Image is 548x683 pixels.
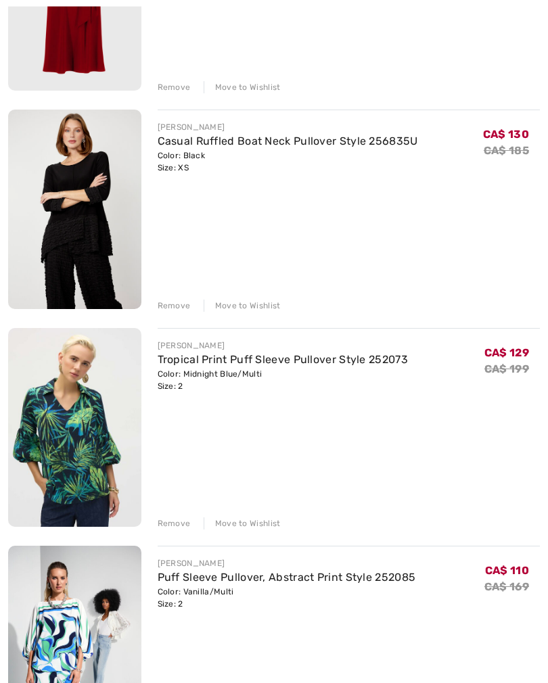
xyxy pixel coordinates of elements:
[158,558,416,570] div: [PERSON_NAME]
[484,347,529,360] span: CA$ 129
[158,340,408,352] div: [PERSON_NAME]
[8,110,141,310] img: Casual Ruffled Boat Neck Pullover Style 256835U
[158,135,418,148] a: Casual Ruffled Boat Neck Pullover Style 256835U
[204,518,281,530] div: Move to Wishlist
[158,369,408,393] div: Color: Midnight Blue/Multi Size: 2
[483,128,529,141] span: CA$ 130
[158,518,191,530] div: Remove
[158,300,191,312] div: Remove
[8,329,141,527] img: Tropical Print Puff Sleeve Pullover Style 252073
[158,586,416,611] div: Color: Vanilla/Multi Size: 2
[158,571,416,584] a: Puff Sleeve Pullover, Abstract Print Style 252085
[158,150,418,174] div: Color: Black Size: XS
[158,82,191,94] div: Remove
[484,363,529,376] s: CA$ 199
[484,145,529,158] s: CA$ 185
[204,300,281,312] div: Move to Wishlist
[204,82,281,94] div: Move to Wishlist
[158,122,418,134] div: [PERSON_NAME]
[158,354,408,367] a: Tropical Print Puff Sleeve Pullover Style 252073
[485,565,529,578] span: CA$ 110
[484,581,529,594] s: CA$ 169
